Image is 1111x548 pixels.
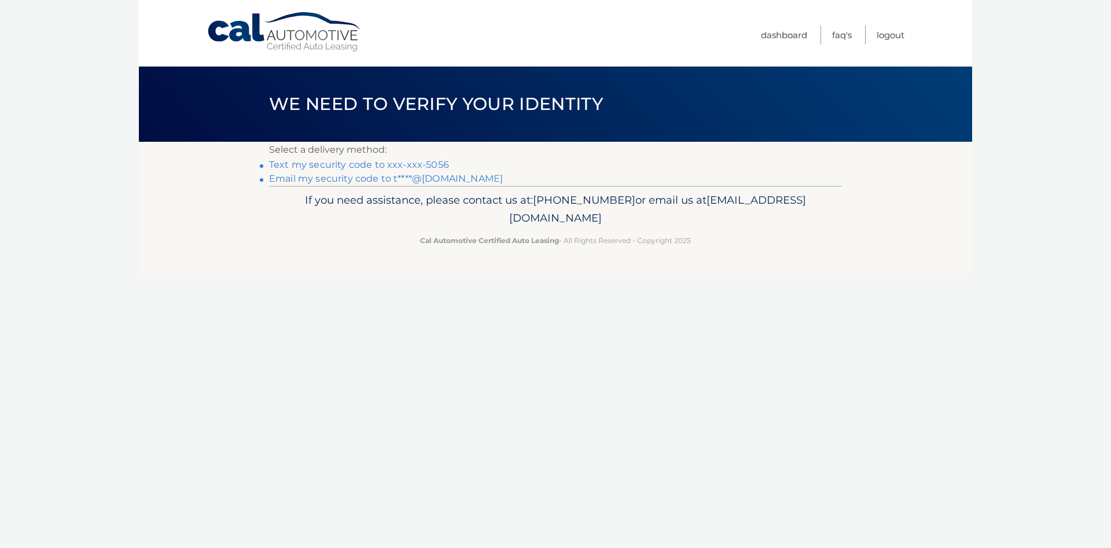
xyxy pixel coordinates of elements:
[269,93,603,115] span: We need to verify your identity
[277,191,834,228] p: If you need assistance, please contact us at: or email us at
[269,142,842,158] p: Select a delivery method:
[269,159,449,170] a: Text my security code to xxx-xxx-5056
[207,12,363,53] a: Cal Automotive
[877,25,904,45] a: Logout
[420,236,559,245] strong: Cal Automotive Certified Auto Leasing
[832,25,852,45] a: FAQ's
[533,193,635,207] span: [PHONE_NUMBER]
[269,173,503,184] a: Email my security code to t****@[DOMAIN_NAME]
[761,25,807,45] a: Dashboard
[277,234,834,247] p: - All Rights Reserved - Copyright 2025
